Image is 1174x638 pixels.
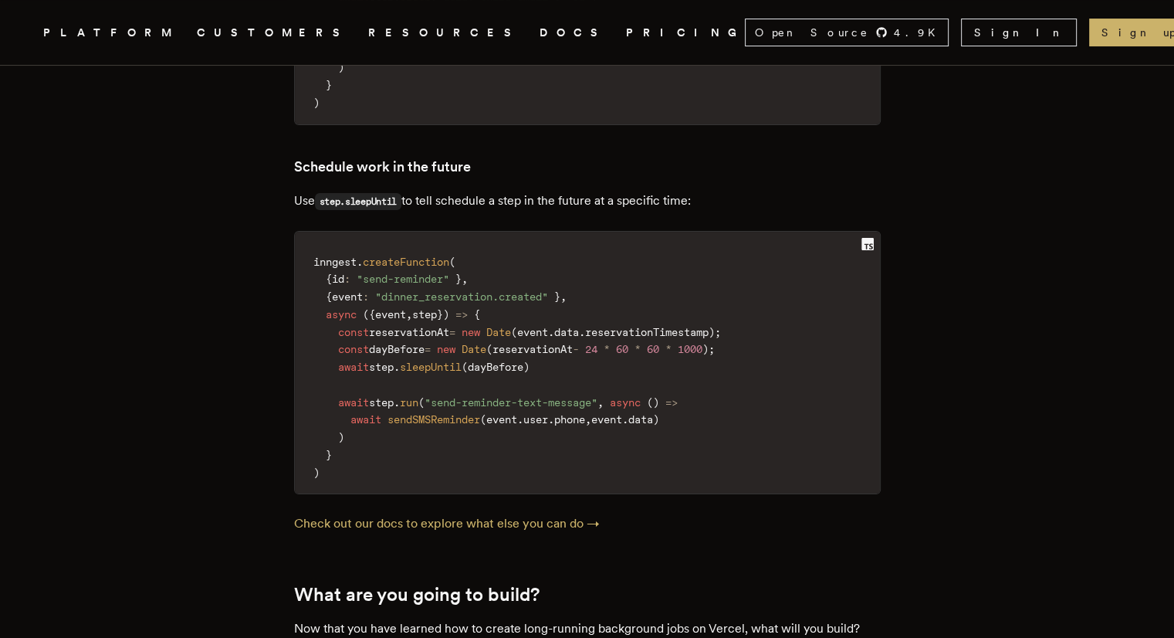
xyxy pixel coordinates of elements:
span: Date [486,326,511,338]
span: ( [511,326,517,338]
span: event [486,413,517,426]
span: event [375,308,406,321]
span: data [554,326,579,338]
span: ( [449,256,455,268]
span: await [338,361,369,373]
span: "send-reminder-text-message" [425,396,597,409]
span: ; [715,326,721,338]
span: , [585,413,591,426]
span: } [437,308,443,321]
span: 24 [585,343,597,355]
span: inngest [313,256,357,268]
span: . [394,396,400,409]
span: phone [554,413,585,426]
p: Use to tell schedule a step in the future at a specific time: [294,190,881,212]
h3: Schedule work in the future [294,156,881,178]
span: . [357,256,363,268]
span: async [610,396,641,409]
span: ( [486,343,492,355]
span: . [579,326,585,338]
span: await [350,413,381,426]
span: } [326,449,332,461]
span: { [326,290,332,303]
span: . [517,413,523,426]
span: user [523,413,548,426]
span: "send-reminder" [357,273,449,285]
button: RESOURCES [368,23,521,42]
span: . [548,413,554,426]
span: data [628,413,653,426]
span: new [437,343,455,355]
span: ) [443,308,449,321]
span: step [369,361,394,373]
span: ) [653,396,659,409]
span: reservationAt [492,343,573,355]
span: = [425,343,431,355]
span: id [332,273,344,285]
span: ( [418,396,425,409]
span: reservationTimestamp [585,326,709,338]
span: ( [647,396,653,409]
a: Check out our docs to explore what else you can do → [294,516,600,531]
span: const [338,326,369,338]
span: ) [523,361,529,373]
span: 60 [616,343,628,355]
span: dayBefore [369,343,425,355]
span: async [326,308,357,321]
span: , [560,290,567,303]
span: event [591,413,622,426]
span: { [474,308,480,321]
span: . [394,361,400,373]
span: ) [709,326,715,338]
span: { [326,273,332,285]
span: ( [480,413,486,426]
a: DOCS [540,23,607,42]
span: step [369,396,394,409]
code: step.sleepUntil [315,193,402,210]
span: => [455,308,468,321]
span: => [665,396,678,409]
span: run [400,396,418,409]
span: new [462,326,480,338]
span: { [369,308,375,321]
span: , [462,273,468,285]
span: sleepUntil [400,361,462,373]
span: createFunction [363,256,449,268]
span: } [326,79,332,91]
span: . [548,326,554,338]
a: Sign In [961,19,1077,46]
span: 4.9 K [894,25,945,40]
h2: What are you going to build? [294,584,881,606]
span: ) [313,467,320,479]
span: Open Source [755,25,869,40]
span: reservationAt [369,326,449,338]
span: , [597,396,604,409]
span: : [344,273,350,285]
span: ) [338,61,344,73]
span: , [406,308,412,321]
span: ) [653,413,659,426]
span: ) [338,431,344,443]
a: PRICING [626,23,745,42]
span: step [412,308,437,321]
span: ( [462,361,468,373]
span: ) [702,343,709,355]
a: CUSTOMERS [197,23,350,42]
span: - [573,343,579,355]
span: Date [462,343,486,355]
span: ( [363,308,369,321]
span: await [338,396,369,409]
span: = [449,326,455,338]
span: ; [709,343,715,355]
span: } [455,273,462,285]
span: event [517,326,548,338]
span: "dinner_reservation.created" [375,290,548,303]
span: ) [313,97,320,109]
span: dayBefore [468,361,523,373]
span: : [363,290,369,303]
span: event [332,290,363,303]
span: 1000 [678,343,702,355]
button: PLATFORM [43,23,178,42]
